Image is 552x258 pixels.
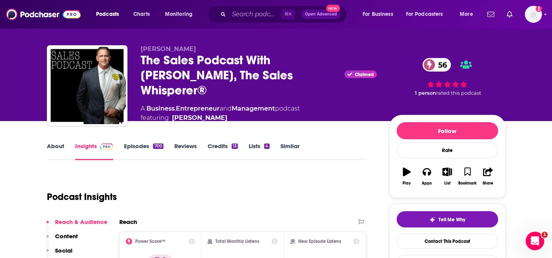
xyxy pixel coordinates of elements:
[215,5,354,23] div: Search podcasts, credits, & more...
[208,142,238,160] a: Credits13
[135,239,165,244] h2: Power Score™
[55,218,107,226] p: Reach & Audience
[153,144,163,149] div: 700
[483,181,493,186] div: Share
[460,9,473,20] span: More
[6,7,81,22] img: Podchaser - Follow, Share and Rate Podcasts
[47,142,64,160] a: About
[429,217,435,223] img: tell me why sparkle
[484,8,497,21] a: Show notifications dropdown
[175,105,176,112] span: ,
[437,162,457,190] button: List
[454,8,483,21] button: open menu
[141,113,300,123] span: featuring
[305,12,337,16] span: Open Advanced
[215,239,259,244] h2: Total Monthly Listens
[301,10,340,19] button: Open AdvancedNew
[119,218,137,226] h2: Reach
[397,211,498,227] button: tell me why sparkleTell Me Why
[542,232,548,238] span: 1
[100,144,113,150] img: Podchaser Pro
[357,8,403,21] button: open menu
[91,8,129,21] button: open menu
[526,232,544,250] iframe: Intercom live chat
[281,9,295,19] span: ⌘ K
[47,191,117,203] h1: Podcast Insights
[536,6,542,12] svg: Add a profile image
[172,113,227,123] a: Wes Schaeffer
[46,218,107,232] button: Reach & Audience
[397,142,498,158] div: Rate
[355,73,374,77] span: Claimed
[401,8,454,21] button: open menu
[232,144,238,149] div: 13
[48,47,126,124] img: The Sales Podcast With Wes Schaeffer, The Sales Whisperer®
[436,90,481,96] span: rated this podcast
[229,8,281,21] input: Search podcasts, credits, & more...
[444,181,451,186] div: List
[423,58,451,72] a: 56
[75,142,113,160] a: InsightsPodchaser Pro
[397,162,417,190] button: Play
[55,232,78,240] p: Content
[55,247,72,254] p: Social
[141,104,300,123] div: A podcast
[397,122,498,139] button: Follow
[417,162,437,190] button: Apps
[133,9,150,20] span: Charts
[232,105,275,112] a: Management
[298,239,341,244] h2: New Episode Listens
[264,144,269,149] div: 4
[406,9,443,20] span: For Podcasters
[174,142,197,160] a: Reviews
[458,181,476,186] div: Bookmark
[220,105,232,112] span: and
[439,217,465,223] span: Tell Me Why
[402,181,411,186] div: Play
[457,162,478,190] button: Bookmark
[389,45,506,109] div: 56 1 personrated this podcast
[128,8,155,21] a: Charts
[280,142,299,160] a: Similar
[124,142,163,160] a: Episodes700
[249,142,269,160] a: Lists4
[525,6,542,23] img: User Profile
[46,232,78,247] button: Content
[160,8,203,21] button: open menu
[146,105,175,112] a: Business
[525,6,542,23] span: Logged in as systemsteam
[504,8,516,21] a: Show notifications dropdown
[165,9,193,20] span: Monitoring
[397,234,498,249] a: Contact This Podcast
[525,6,542,23] button: Show profile menu
[141,45,196,53] span: [PERSON_NAME]
[176,105,220,112] a: Entrepreneur
[326,5,340,12] span: New
[478,162,498,190] button: Share
[422,181,432,186] div: Apps
[96,9,119,20] span: Podcasts
[430,58,451,72] span: 56
[363,9,393,20] span: For Business
[415,90,436,96] span: 1 person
